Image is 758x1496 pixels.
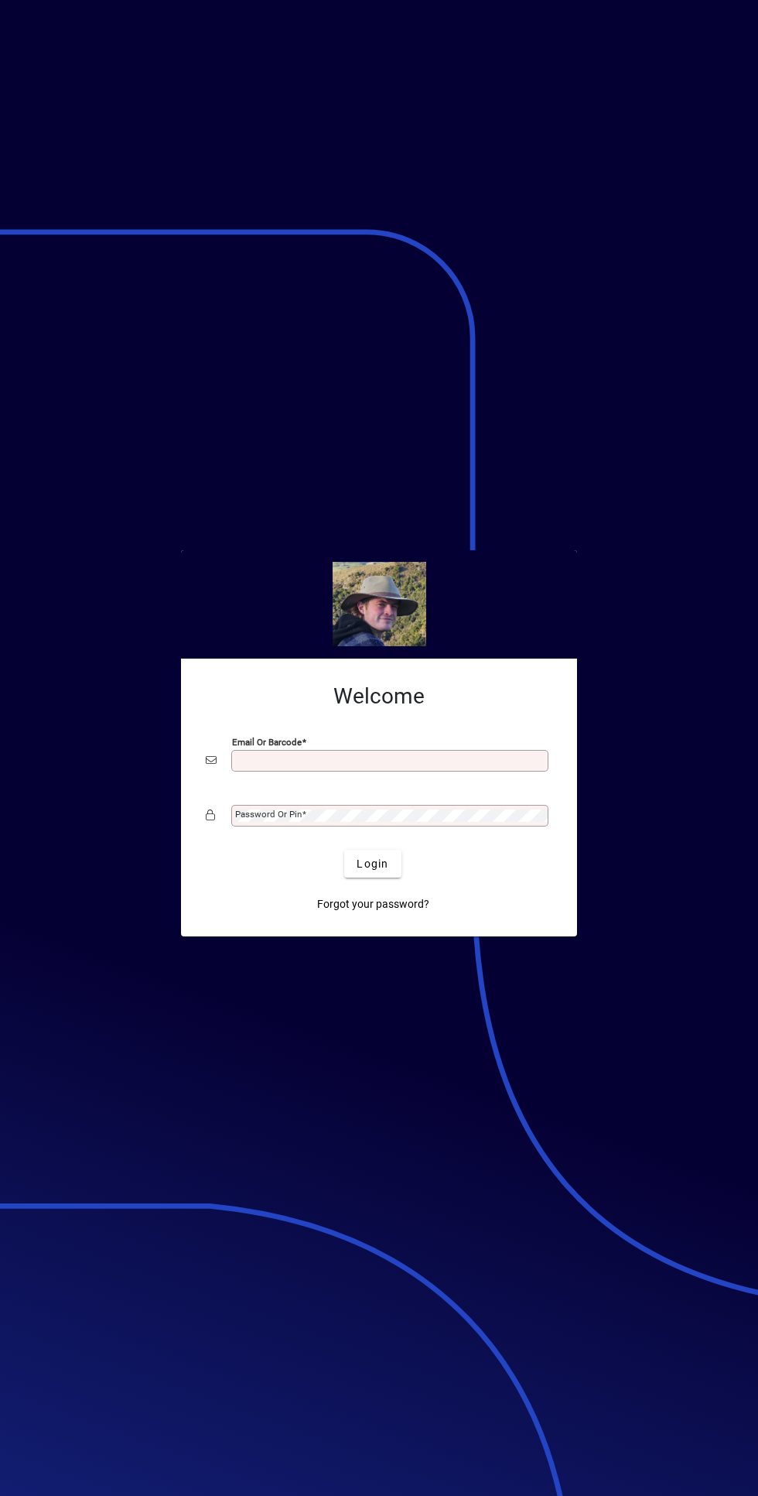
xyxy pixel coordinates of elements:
h2: Welcome [206,683,552,710]
mat-label: Email or Barcode [232,737,302,748]
span: Login [357,856,388,872]
a: Forgot your password? [311,890,435,918]
span: Forgot your password? [317,896,429,912]
button: Login [344,850,401,878]
mat-label: Password or Pin [235,809,302,820]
